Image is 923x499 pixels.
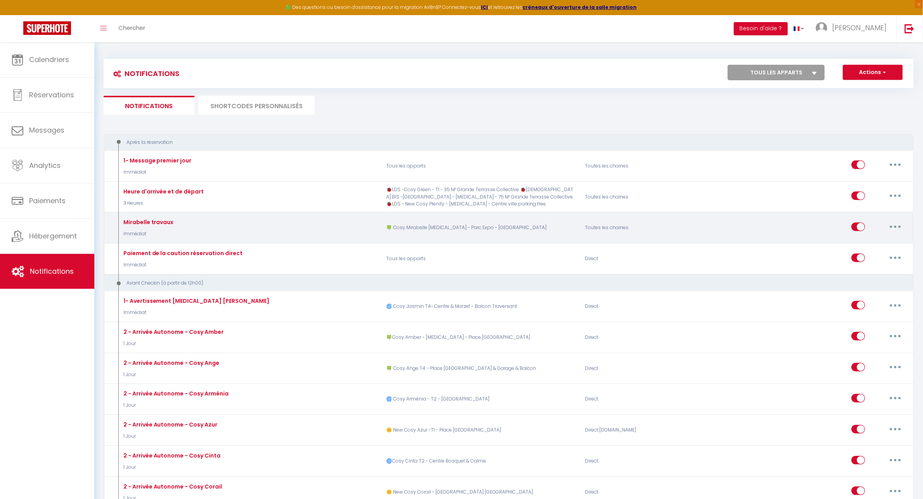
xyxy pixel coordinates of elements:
div: Direct [580,388,713,411]
img: logout [905,24,914,33]
div: 2 - Arrivée Autonome - Cosy Amber [121,328,224,336]
button: Actions [843,65,903,80]
div: Direct [580,326,713,349]
span: [PERSON_NAME] [833,23,887,33]
p: 🌀 Cosy Arménia - T2 - [GEOGRAPHIC_DATA] [382,388,580,411]
span: Hébergement [29,231,77,241]
div: Toutes les chaines [580,217,713,239]
a: créneaux d'ouverture de la salle migration [523,4,637,10]
p: 1 Jour [121,402,229,409]
div: 2 - Arrivée Autonome - Cosy Arménia [121,389,229,398]
div: Après la réservation [111,139,891,146]
div: 2 - Arrivée Autonome - Cosy Corail [121,482,222,491]
img: ... [816,22,828,34]
p: Tous les apparts [382,155,580,177]
span: Analytics [29,161,61,170]
div: Direct [DOMAIN_NAME] [580,419,713,442]
a: ICI [481,4,488,10]
span: Calendriers [29,55,69,64]
p: 1 Jour [121,464,221,471]
li: Notifications [104,96,194,115]
button: Ouvrir le widget de chat LiveChat [6,3,29,26]
p: 🍀 Cosy Ange T4 - Place [GEOGRAPHIC_DATA] & Garage & Balcon [382,357,580,380]
div: 2 - Arrivée Autonome - Cosy Ange [121,359,220,367]
p: 1 Jour [121,433,218,440]
p: 🍀 Cosy Mirabelle [MEDICAL_DATA] - Parc Expo - [GEOGRAPHIC_DATA] [382,217,580,239]
p: Immédiat [121,261,243,269]
iframe: Chat [890,464,917,493]
p: 1 Jour [121,371,220,378]
div: 1- Message premier jour [121,156,192,165]
div: 1- Avertissement [MEDICAL_DATA] [PERSON_NAME] [121,297,270,305]
p: 🌀 Cosy Jasmin T4- Centre & Marzet - Balcon Traversant [382,295,580,318]
div: Toutes les chaines [580,155,713,177]
div: Avant Checkin (à partir de 12h00) [111,280,891,287]
div: Direct [580,295,713,318]
div: Heure d'arrivée et de départ [121,187,204,196]
p: Tous les apparts [382,248,580,270]
p: 🌼 New Cosy Azur -T1 - Place [GEOGRAPHIC_DATA] [382,419,580,442]
button: Besoin d'aide ? [734,22,788,35]
img: Super Booking [23,21,71,35]
li: SHORTCODES PERSONNALISÉS [198,96,315,115]
span: Messages [29,125,64,135]
span: Réservations [29,90,74,100]
span: Paiements [29,196,66,205]
div: Paiement de la caution réservation direct [121,249,243,257]
div: Direct [580,248,713,270]
div: Toutes les chaines [580,186,713,208]
p: 1 Jour [121,340,224,347]
p: 🌀Cosy Cinta T2 - Centre Bosquet & Calme [382,450,580,473]
p: 🐞LDS -Cosy Green - T1 - 35 M² Grande Terrasse Collective 🐞[DEMOGRAPHIC_DATA] BIS -[GEOGRAPHIC_DAT... [382,186,580,208]
span: Chercher [118,24,145,32]
p: Immédiat [121,169,192,176]
div: Direct [580,357,713,380]
div: 2 - Arrivée Autonome - Cosy Azur [121,420,218,429]
p: Immédiat [121,309,270,316]
p: 🍀Cosy Amber - [MEDICAL_DATA] - Place [GEOGRAPHIC_DATA] [382,326,580,349]
a: Chercher [113,15,151,42]
p: Immédiat [121,230,174,238]
div: Direct [580,450,713,473]
div: 2 - Arrivée Autonome - Cosy Cinta [121,451,221,460]
h3: Notifications [109,65,179,82]
span: Notifications [30,266,74,276]
a: ... [PERSON_NAME] [810,15,897,42]
div: Mirabelle travaux [121,218,174,226]
p: 3 Heures [121,200,204,207]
